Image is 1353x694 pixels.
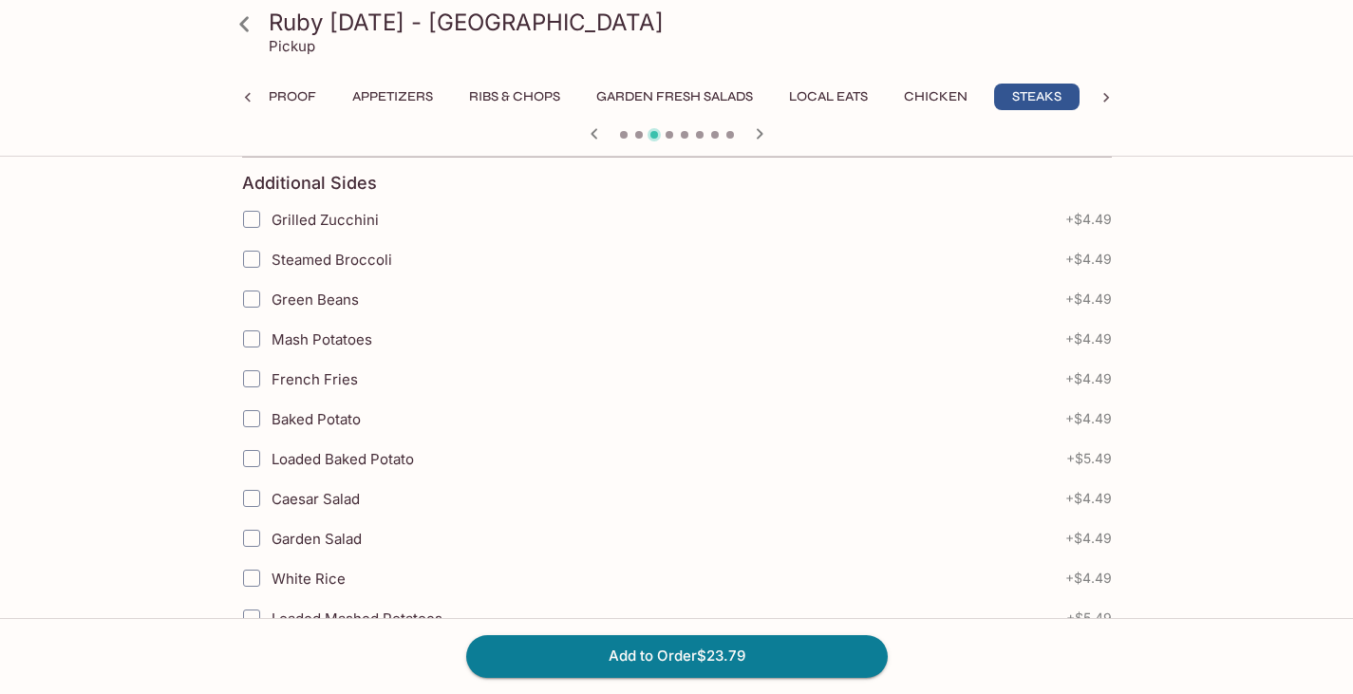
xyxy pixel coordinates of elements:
[272,410,361,428] span: Baked Potato
[1065,531,1112,546] span: + $4.49
[1065,212,1112,227] span: + $4.49
[1066,610,1112,626] span: + $5.49
[342,84,443,110] button: Appetizers
[1065,371,1112,386] span: + $4.49
[272,530,362,548] span: Garden Salad
[1065,571,1112,586] span: + $4.49
[466,635,888,677] button: Add to Order$23.79
[1065,491,1112,506] span: + $4.49
[269,37,315,55] p: Pickup
[272,370,358,388] span: French Fries
[586,84,763,110] button: Garden Fresh Salads
[1065,331,1112,347] span: + $4.49
[269,8,1118,37] h3: Ruby [DATE] - [GEOGRAPHIC_DATA]
[893,84,979,110] button: Chicken
[1065,291,1112,307] span: + $4.49
[217,84,327,110] button: Zero Proof
[242,173,377,194] h4: Additional Sides
[272,490,360,508] span: Caesar Salad
[272,291,359,309] span: Green Beans
[779,84,878,110] button: Local Eats
[272,330,372,348] span: Mash Potatoes
[1065,411,1112,426] span: + $4.49
[994,84,1080,110] button: Steaks
[272,610,442,628] span: Loaded Mashed Potatoes
[272,450,414,468] span: Loaded Baked Potato
[272,211,379,229] span: Grilled Zucchini
[459,84,571,110] button: Ribs & Chops
[1065,252,1112,267] span: + $4.49
[272,251,392,269] span: Steamed Broccoli
[272,570,346,588] span: White Rice
[1066,451,1112,466] span: + $5.49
